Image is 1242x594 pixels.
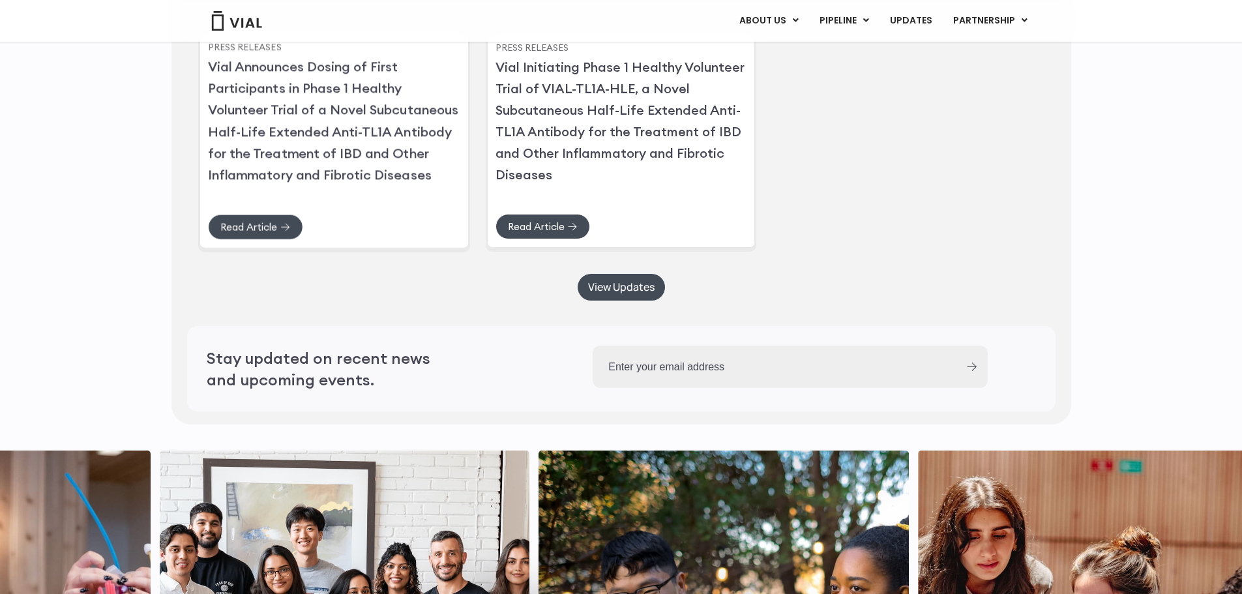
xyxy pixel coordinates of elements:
a: Vial Initiating Phase 1 Healthy Volunteer Trial of VIAL-TL1A-HLE, a Novel Subcutaneous Half-Life ... [495,59,745,183]
a: Press Releases [208,41,282,53]
a: PARTNERSHIPMenu Toggle [943,10,1038,32]
span: View Updates [588,282,655,292]
h2: Stay updated on recent news and upcoming events. [207,348,461,390]
span: Read Article [508,222,565,231]
a: Read Article [208,215,303,240]
span: Read Article [220,222,277,232]
a: UPDATES [880,10,942,32]
a: View Updates [578,274,665,301]
input: Enter your email address [593,346,955,388]
a: ABOUT USMenu Toggle [729,10,808,32]
a: Press Releases [495,42,569,53]
img: Vial Logo [211,11,263,31]
a: PIPELINEMenu Toggle [809,10,879,32]
a: Read Article [495,214,590,239]
input: Submit [967,363,977,371]
a: Vial Announces Dosing of First Participants in Phase 1 Healthy Volunteer Trial of a Novel Subcuta... [208,59,458,183]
